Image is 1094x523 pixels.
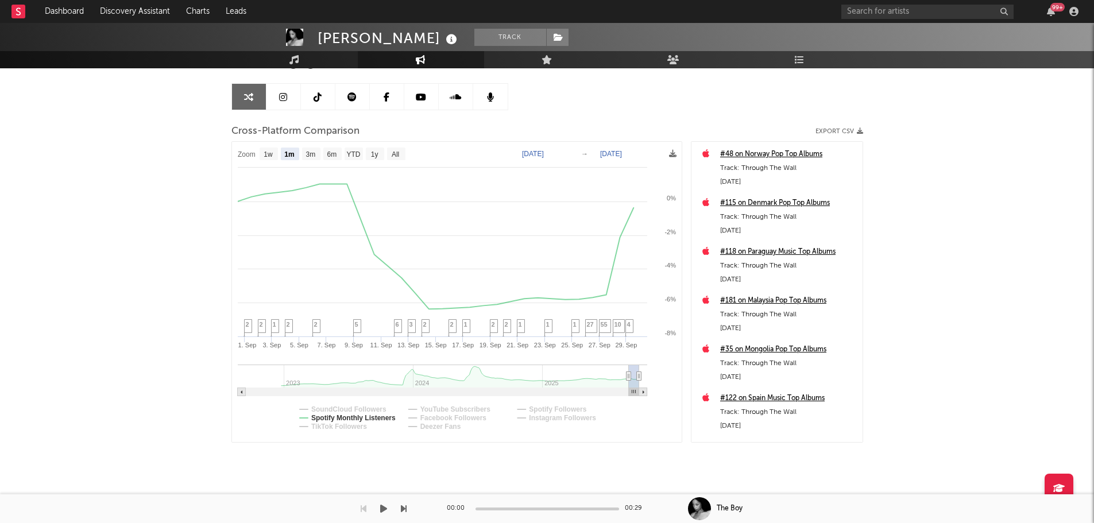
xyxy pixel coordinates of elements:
[264,150,273,158] text: 1w
[1047,7,1055,16] button: 99+
[720,196,857,210] a: #115 on Denmark Pop Top Albums
[346,150,360,158] text: YTD
[627,321,631,328] span: 4
[720,370,857,384] div: [DATE]
[317,342,335,348] text: 7. Sep
[529,405,586,413] text: Spotify Followers
[720,148,857,161] a: #48 on Norway Pop Top Albums
[720,259,857,273] div: Track: Through The Wall
[534,342,555,348] text: 23. Sep
[262,342,281,348] text: 3. Sep
[238,342,256,348] text: 1. Sep
[492,321,495,328] span: 2
[447,502,470,516] div: 00:00
[720,224,857,238] div: [DATE]
[667,195,676,202] text: 0%
[420,423,461,431] text: Deezer Fans
[841,5,1014,19] input: Search for artists
[720,245,857,259] a: #118 on Paraguay Music Top Albums
[546,321,550,328] span: 1
[423,321,427,328] span: 2
[664,296,676,303] text: -6%
[246,321,249,328] span: 2
[587,321,594,328] span: 27
[260,321,263,328] span: 2
[720,273,857,286] div: [DATE]
[614,321,621,328] span: 10
[314,321,318,328] span: 2
[720,405,857,419] div: Track: Through The Wall
[355,321,358,328] span: 5
[479,342,501,348] text: 19. Sep
[420,405,490,413] text: YouTube Subscribers
[720,321,857,335] div: [DATE]
[720,210,857,224] div: Track: Through The Wall
[290,342,308,348] text: 5. Sep
[720,419,857,433] div: [DATE]
[370,342,392,348] text: 11. Sep
[464,321,467,328] span: 1
[370,150,378,158] text: 1y
[522,150,544,158] text: [DATE]
[397,342,419,348] text: 13. Sep
[601,321,608,328] span: 55
[396,321,399,328] span: 6
[450,321,454,328] span: 2
[625,502,648,516] div: 00:29
[505,321,508,328] span: 2
[588,342,610,348] text: 27. Sep
[391,150,399,158] text: All
[720,343,857,357] a: #35 on Mongolia Pop Top Albums
[318,29,460,48] div: [PERSON_NAME]
[664,262,676,269] text: -4%
[273,321,276,328] span: 1
[231,55,362,69] span: Artist Engagement
[717,503,743,514] div: The Boy
[231,125,359,138] span: Cross-Platform Comparison
[519,321,522,328] span: 1
[284,150,294,158] text: 1m
[720,440,857,454] a: #136 on Singapore Pop Top Albums
[600,150,622,158] text: [DATE]
[664,228,676,235] text: -2%
[306,150,315,158] text: 3m
[720,294,857,308] a: #181 on Malaysia Pop Top Albums
[573,321,577,328] span: 1
[452,342,474,348] text: 17. Sep
[581,150,588,158] text: →
[238,150,256,158] text: Zoom
[507,342,528,348] text: 21. Sep
[474,29,546,46] button: Track
[287,321,290,328] span: 2
[720,161,857,175] div: Track: Through The Wall
[409,321,413,328] span: 3
[720,175,857,189] div: [DATE]
[1050,3,1065,11] div: 99 +
[345,342,363,348] text: 9. Sep
[311,405,386,413] text: SoundCloud Followers
[327,150,337,158] text: 6m
[561,342,583,348] text: 25. Sep
[420,414,486,422] text: Facebook Followers
[311,423,367,431] text: TikTok Followers
[664,330,676,336] text: -8%
[615,342,637,348] text: 29. Sep
[720,308,857,321] div: Track: Through The Wall
[720,392,857,405] a: #122 on Spain Music Top Albums
[720,357,857,370] div: Track: Through The Wall
[311,414,396,422] text: Spotify Monthly Listeners
[529,414,596,422] text: Instagram Followers
[815,128,863,135] button: Export CSV
[424,342,446,348] text: 15. Sep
